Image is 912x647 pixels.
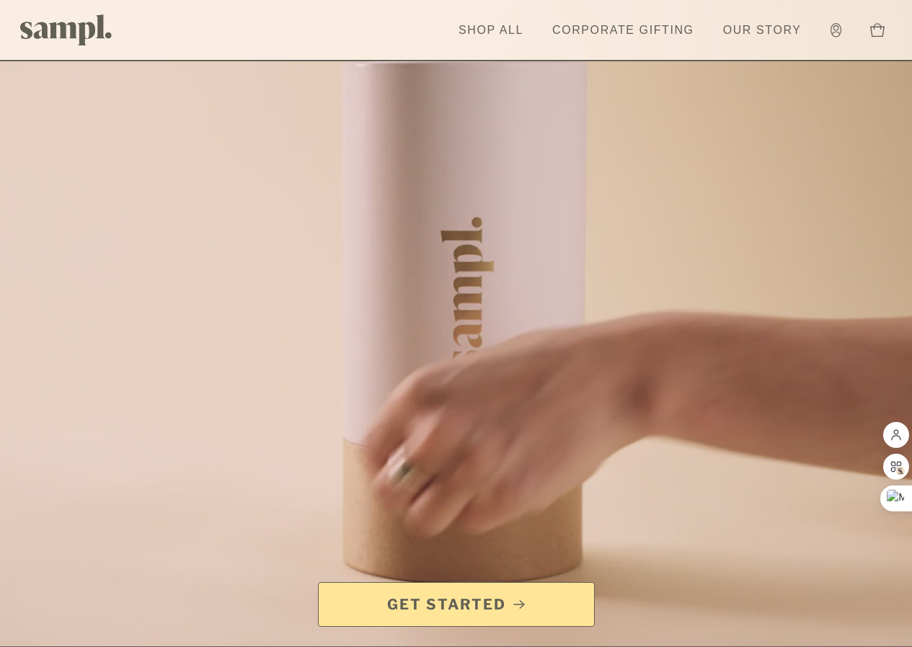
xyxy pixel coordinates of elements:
a: Our Story [716,14,809,46]
a: Corporate Gifting [545,14,701,46]
a: Shop All [451,14,531,46]
a: Get Started [318,582,595,627]
img: Sampl logo [20,14,112,45]
span: Get Started [387,594,506,615]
